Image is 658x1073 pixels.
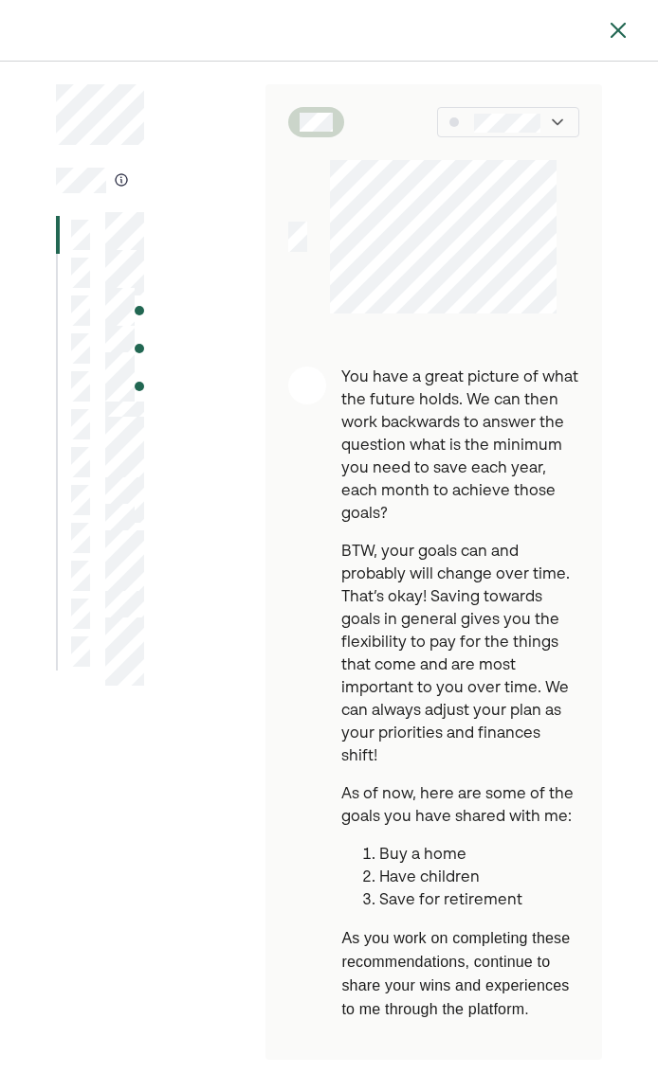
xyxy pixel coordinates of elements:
p: As of now, here are some of the goals you have shared with me: [341,783,579,829]
p: You have a great picture of what the future holds. We can then work backwards to answer the quest... [341,367,579,526]
span: As you work on completing these recommendations, continue to share your wins and experiences to m... [341,930,570,1017]
li: Have children [379,867,579,889]
li: Save for retirement [379,889,579,912]
p: BTW, your goals can and probably will change over time. That’s okay! Saving towards goals in gene... [341,541,579,768]
li: Buy a home [379,844,579,867]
